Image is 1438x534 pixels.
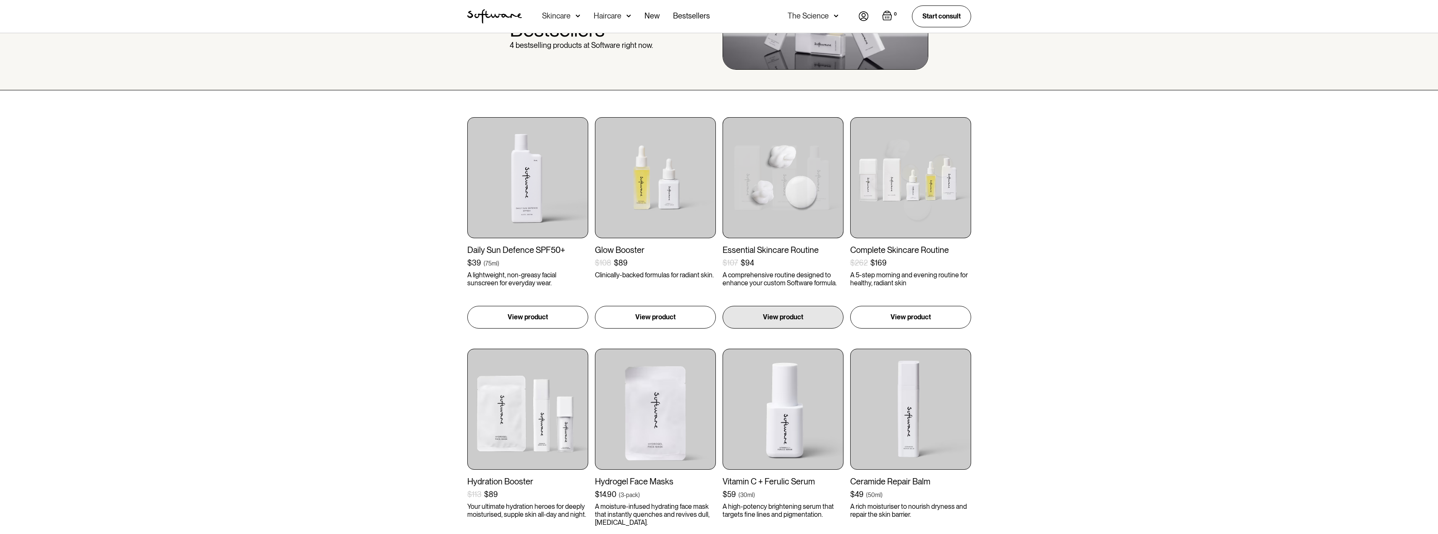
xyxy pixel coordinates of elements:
[870,258,887,268] div: $169
[467,271,588,287] p: A lightweight, non-greasy facial sunscreen for everyday wear.
[484,490,498,499] div: $89
[866,491,868,499] div: (
[723,258,738,268] div: $107
[850,258,868,268] div: $262
[723,271,843,287] p: A comprehensive routine designed to enhance your custom Software formula.
[834,12,838,20] img: arrow down
[595,476,716,487] div: Hydrogel Face Masks
[467,258,481,268] div: $39
[595,490,616,499] div: $14.90
[510,41,653,50] p: 4 bestselling products at Software right now.
[850,245,971,255] div: Complete Skincare Routine
[467,490,482,499] div: $113
[635,312,676,322] p: View product
[740,491,753,499] div: 30ml
[723,502,843,518] p: A high-potency brightening serum that targets fine lines and pigmentation.
[638,491,640,499] div: )
[467,117,588,329] a: Daily Sun Defence SPF50+$39(75ml)A lightweight, non-greasy facial sunscreen for everyday wear.Vie...
[467,245,588,255] div: Daily Sun Defence SPF50+
[892,11,898,18] div: 0
[498,259,499,268] div: )
[850,502,971,518] p: A rich moisturiser to nourish dryness and repair the skin barrier.
[723,490,736,499] div: $59
[850,117,971,329] a: Complete Skincare Routine$262$169A 5-step morning and evening routine for healthy, radiant skinVi...
[484,259,485,268] div: (
[467,9,522,24] img: Software Logo
[891,312,931,322] p: View product
[595,271,716,279] p: Clinically-backed formulas for radiant skin.
[595,117,716,329] a: Glow Booster$108$89Clinically-backed formulas for radiant skin.View product
[723,117,843,329] a: Essential Skincare Routine$107$94A comprehensive routine designed to enhance your custom Software...
[621,491,638,499] div: 3-pack
[576,12,580,20] img: arrow down
[763,312,803,322] p: View product
[614,258,628,268] div: $89
[741,258,754,268] div: $94
[868,491,881,499] div: 50ml
[626,12,631,20] img: arrow down
[542,12,571,20] div: Skincare
[619,491,621,499] div: (
[881,491,883,499] div: )
[753,491,755,499] div: )
[595,502,716,527] p: A moisture-infused hydrating face mask that instantly quenches and revives dull, [MEDICAL_DATA].
[882,11,898,22] a: Open empty cart
[594,12,621,20] div: Haircare
[467,9,522,24] a: home
[723,245,843,255] div: Essential Skincare Routine
[723,476,843,487] div: Vitamin C + Ferulic Serum
[467,502,588,518] p: Your ultimate hydration heroes for deeply moisturised, supple skin all-day and night.
[788,12,829,20] div: The Science
[739,491,740,499] div: (
[595,245,716,255] div: Glow Booster
[850,271,971,287] p: A 5-step morning and evening routine for healthy, radiant skin
[595,258,611,268] div: $108
[485,259,498,268] div: 75ml
[850,476,971,487] div: Ceramide Repair Balm
[850,490,864,499] div: $49
[912,5,971,27] a: Start consult
[508,312,548,322] p: View product
[467,476,588,487] div: Hydration Booster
